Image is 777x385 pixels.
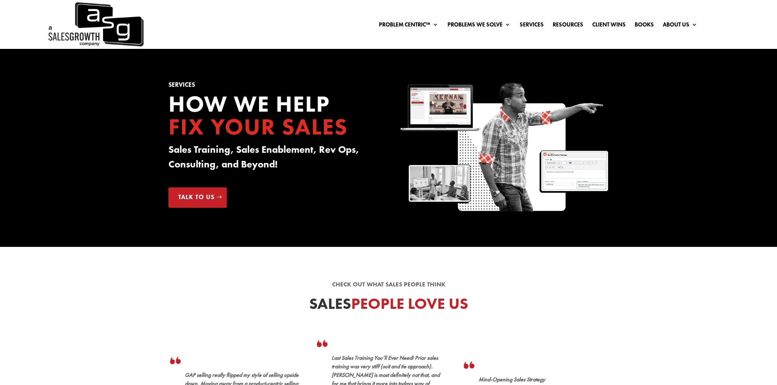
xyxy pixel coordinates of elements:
a: Books [635,22,654,31]
h2: Sales [168,296,609,316]
span: Fix your Sales [168,112,348,141]
h2: How we Help [168,92,376,142]
h1: Services [168,82,376,92]
a: Resources [553,22,583,31]
a: Client Wins [592,22,626,31]
span: People Love Us [351,294,468,313]
a: Problem Centric™ [379,22,438,31]
a: Problems We Solve [447,22,511,31]
p: Check out what sales people think [168,280,609,290]
img: Sales Growth Keenan [401,82,609,214]
a: Services [520,22,544,31]
h3: Sales Training, Sales Enablement, Rev Ops, Consulting, and Beyond! [168,142,376,176]
a: About Us [663,22,697,31]
a: Talk to Us [168,187,227,208]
